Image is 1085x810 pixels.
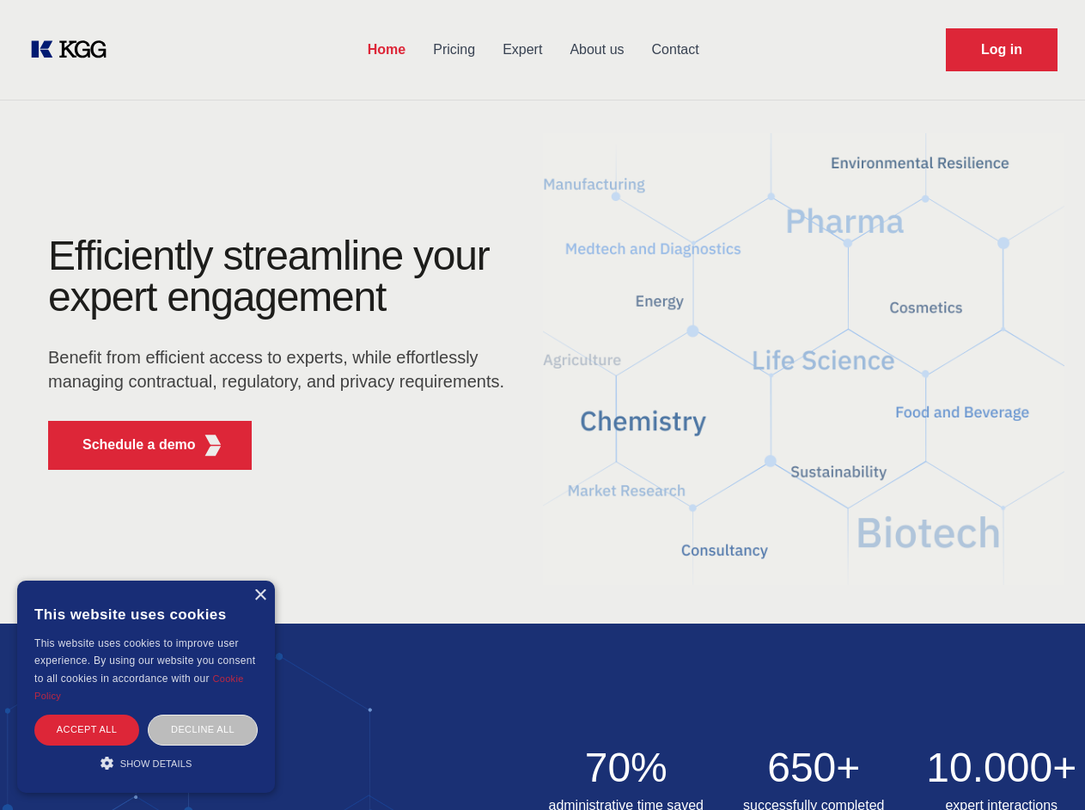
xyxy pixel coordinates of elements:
h2: 650+ [730,747,898,789]
a: Expert [489,27,556,72]
h1: Efficiently streamline your expert engagement [48,235,515,318]
div: This website uses cookies [34,594,258,635]
span: Show details [120,758,192,769]
img: KGG Fifth Element RED [202,435,223,456]
div: Close [253,589,266,602]
h2: 70% [543,747,710,789]
p: Schedule a demo [82,435,196,455]
a: Cookie Policy [34,673,244,701]
a: Contact [638,27,713,72]
iframe: Chat Widget [999,728,1085,810]
a: About us [556,27,637,72]
a: Pricing [419,27,489,72]
span: This website uses cookies to improve user experience. By using our website you consent to all coo... [34,637,255,685]
img: KGG Fifth Element RED [543,112,1065,606]
a: Home [354,27,419,72]
a: Request Demo [946,28,1058,71]
div: Decline all [148,715,258,745]
div: Accept all [34,715,139,745]
button: Schedule a demoKGG Fifth Element RED [48,421,252,470]
a: KOL Knowledge Platform: Talk to Key External Experts (KEE) [27,36,120,64]
p: Benefit from efficient access to experts, while effortlessly managing contractual, regulatory, an... [48,345,515,393]
div: Show details [34,754,258,771]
